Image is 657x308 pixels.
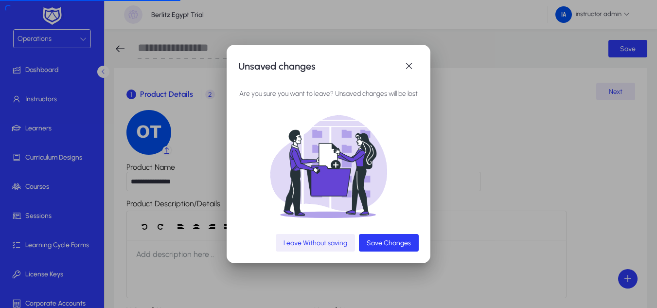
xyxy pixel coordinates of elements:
span: Save Changes [367,239,411,247]
h1: Unsaved changes [238,58,399,74]
img: unsaved.png [270,115,387,218]
button: Leave Without saving [276,234,355,252]
p: Are you sure you want to leave? Unsaved changes will be lost [239,88,418,100]
button: Save Changes [359,234,419,252]
span: Leave Without saving [284,239,347,247]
